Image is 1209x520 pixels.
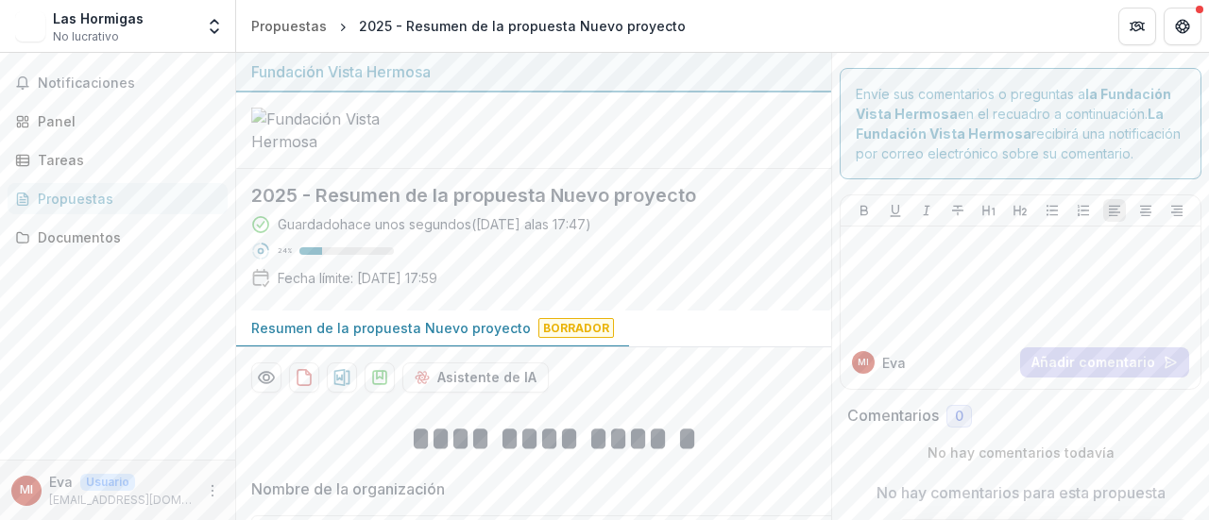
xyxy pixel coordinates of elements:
[958,106,1148,122] font: en el recuadro a continuación.
[251,362,281,393] button: Vista previa f6a94d28-932a-49cd-8475-d456b03fe690-0.pdf
[543,321,609,335] font: Borrador
[287,245,292,255] font: %
[201,479,224,502] button: Más
[251,479,445,498] font: Nombre de la organización
[365,362,395,393] button: propuesta de descarga
[402,362,549,393] button: Asistente de IA
[437,369,536,385] font: Asistente de IA
[289,362,319,393] button: propuesta de descarga
[244,12,334,40] a: Propuestas
[946,199,969,222] button: Huelga
[53,10,144,26] font: Las Hormigas
[1118,8,1156,45] button: Fogonadura
[340,216,471,232] font: hace unos segundos
[20,482,33,496] font: mi
[1134,199,1157,222] button: Alinear al centro
[38,75,135,91] font: Notificaciones
[8,106,228,137] a: Panel
[1072,199,1095,222] button: Lista ordenada
[8,183,228,214] a: Propuestas
[38,229,121,245] font: Documentos
[853,199,876,222] button: Atrevido
[1164,8,1201,45] button: Obtener ayuda
[278,245,287,255] font: 24
[357,270,437,286] font: [DATE] 17:59
[586,216,591,232] font: )
[20,484,33,496] div: Eva
[915,199,938,222] button: Escribir en cursiva
[278,270,353,286] font: Fecha límite:
[38,152,84,168] font: Tareas
[244,12,693,40] nav: migaja de pan
[278,216,340,232] font: Guardado
[251,320,531,336] font: Resumen de la propuesta Nuevo proyecto
[877,483,1166,502] font: No hay comentarios para esta propuesta
[1166,199,1188,222] button: Alinear a la derecha
[327,362,357,393] button: propuesta de descarga
[532,216,586,232] font: las 17:47
[858,358,869,367] div: Eva
[49,493,242,507] font: [EMAIL_ADDRESS][DOMAIN_NAME]
[251,184,696,207] font: 2025 - Resumen de la propuesta Nuevo proyecto
[955,408,963,424] font: 0
[251,62,431,81] font: Fundación Vista Hermosa
[978,199,1000,222] button: Título 1
[359,18,686,34] font: 2025 - Resumen de la propuesta Nuevo proyecto
[476,216,520,232] font: [DATE]
[882,355,906,371] font: Eva
[38,191,113,207] font: Propuestas
[884,199,907,222] button: Subrayar
[251,18,327,34] font: Propuestas
[8,144,228,176] a: Tareas
[15,11,45,42] img: Las Hormigas
[1041,199,1064,222] button: Lista de viñetas
[858,357,869,367] font: mi
[8,222,228,253] a: Documentos
[1020,347,1189,377] button: Añadir comentario
[86,475,129,489] font: Usuario
[471,216,476,232] font: (
[847,406,939,425] font: Comentarios
[49,474,73,490] font: Eva
[8,68,228,98] button: Notificaciones
[1009,199,1031,222] button: Título 2
[928,445,1115,461] font: No hay comentarios todavía
[201,8,228,45] button: Conmutador de entidades abiertas
[856,86,1085,102] font: Envíe sus comentarios o preguntas a
[1031,354,1155,370] font: Añadir comentario
[251,108,440,153] img: Fundación Vista Hermosa
[53,29,119,43] font: No lucrativo
[38,113,76,129] font: Panel
[1103,199,1126,222] button: Alinear a la izquierda
[524,216,532,232] font: a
